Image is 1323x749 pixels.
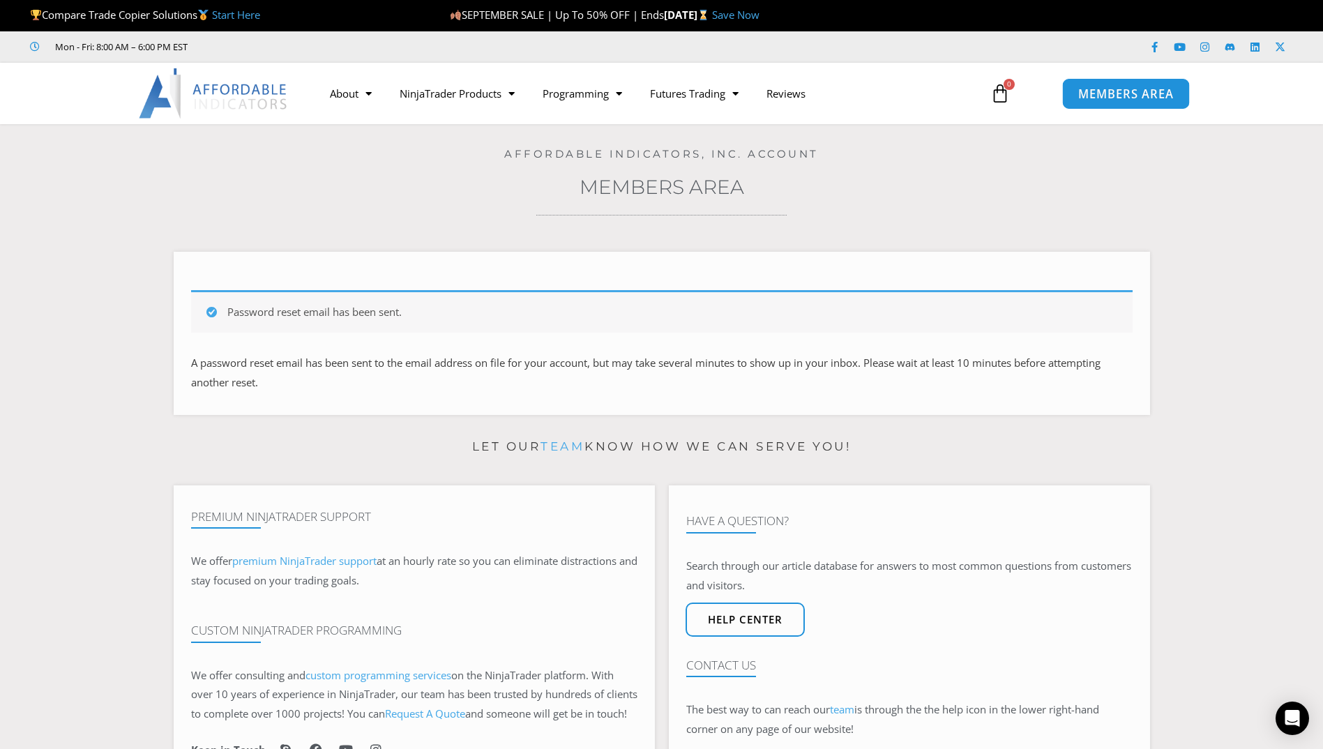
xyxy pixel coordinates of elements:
strong: [DATE] [664,8,712,22]
a: Programming [529,77,636,109]
a: team [830,702,854,716]
span: at an hourly rate so you can eliminate distractions and stay focused on your trading goals. [191,554,637,587]
div: Open Intercom Messenger [1276,702,1309,735]
img: 🏆 [31,10,41,20]
a: MEMBERS AREA [1062,77,1190,109]
a: Request A Quote [385,706,465,720]
a: custom programming services [305,668,451,682]
p: The best way to can reach our is through the the help icon in the lower right-hand corner on any ... [686,700,1133,739]
h4: Custom NinjaTrader Programming [191,623,637,637]
nav: Menu [316,77,974,109]
a: team [540,439,584,453]
p: Let our know how we can serve you! [174,436,1150,458]
span: Mon - Fri: 8:00 AM – 6:00 PM EST [52,38,188,55]
h4: Have A Question? [686,514,1133,528]
a: Affordable Indicators, Inc. Account [504,147,819,160]
a: premium NinjaTrader support [232,554,377,568]
h4: Contact Us [686,658,1133,672]
img: ⌛ [698,10,709,20]
a: NinjaTrader Products [386,77,529,109]
iframe: Customer reviews powered by Trustpilot [207,40,416,54]
img: LogoAI | Affordable Indicators – NinjaTrader [139,68,289,119]
h4: Premium NinjaTrader Support [191,510,637,524]
a: Start Here [212,8,260,22]
span: MEMBERS AREA [1078,88,1174,100]
a: Help center [686,603,805,637]
span: Compare Trade Copier Solutions [30,8,260,22]
img: 🥇 [198,10,209,20]
span: We offer [191,554,232,568]
a: 0 [969,73,1031,114]
p: Search through our article database for answers to most common questions from customers and visit... [686,557,1133,596]
span: We offer consulting and [191,668,451,682]
span: 0 [1004,79,1015,90]
span: SEPTEMBER SALE | Up To 50% OFF | Ends [450,8,664,22]
p: A password reset email has been sent to the email address on file for your account, but may take ... [191,354,1133,393]
a: Futures Trading [636,77,753,109]
span: on the NinjaTrader platform. With over 10 years of experience in NinjaTrader, our team has been t... [191,668,637,721]
a: Save Now [712,8,759,22]
a: About [316,77,386,109]
img: 🍂 [451,10,461,20]
a: Reviews [753,77,819,109]
span: Help center [708,614,783,625]
a: Members Area [580,175,744,199]
div: Password reset email has been sent. [191,290,1133,333]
